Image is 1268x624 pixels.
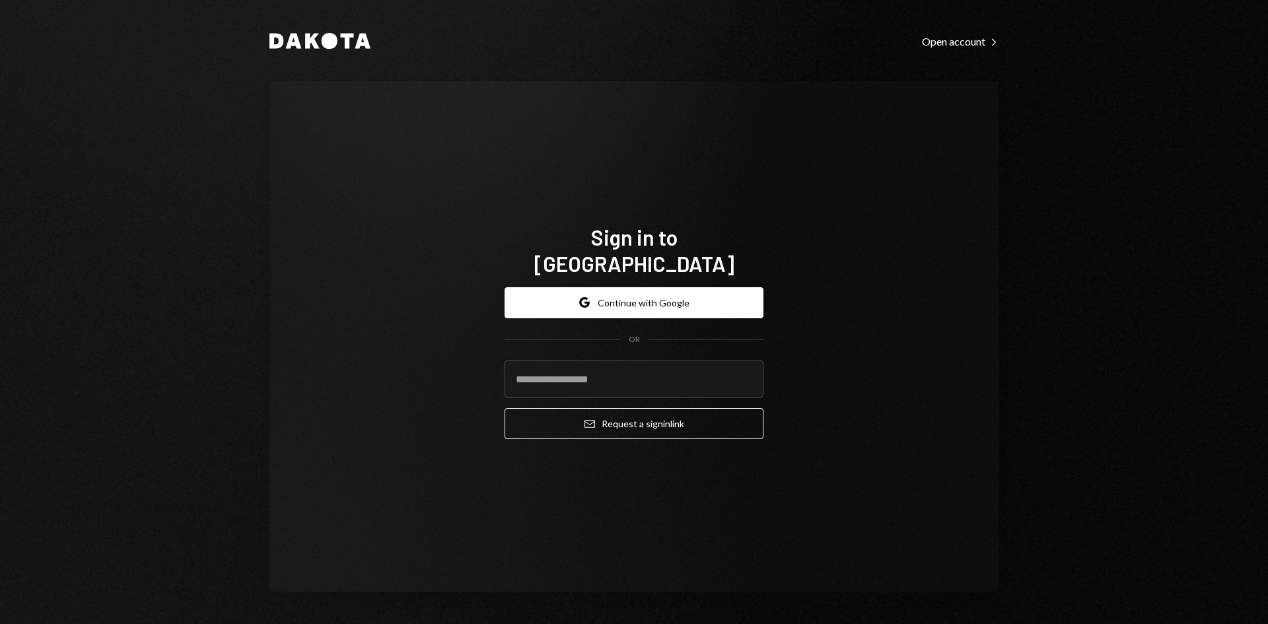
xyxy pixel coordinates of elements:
button: Request a signinlink [505,408,763,439]
div: Open account [922,35,999,48]
div: OR [629,334,640,345]
button: Continue with Google [505,287,763,318]
h1: Sign in to [GEOGRAPHIC_DATA] [505,224,763,277]
a: Open account [922,34,999,48]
